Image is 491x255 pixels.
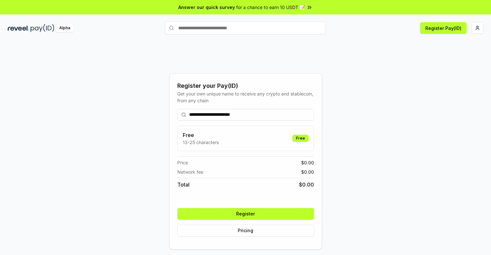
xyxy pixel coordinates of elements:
[301,159,314,166] span: $ 0.00
[56,24,74,32] div: Alpha
[299,181,314,188] span: $ 0.00
[183,131,219,139] h3: Free
[236,4,305,11] span: for a chance to earn 10 USDT 📝
[31,24,54,32] img: pay_id
[8,24,29,32] img: reveel_dark
[177,168,203,175] span: Network fee
[177,81,314,90] div: Register your Pay(ID)
[177,159,188,166] span: Price
[183,139,219,146] p: 13-25 characters
[177,90,314,104] div: Get your own unique name to receive any crypto and stablecoin, from any chain
[292,135,309,142] div: Free
[420,22,467,34] button: Register Pay(ID)
[177,208,314,220] button: Register
[301,168,314,175] span: $ 0.00
[177,181,190,188] span: Total
[177,225,314,236] button: Pricing
[178,4,235,11] span: Answer our quick survey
